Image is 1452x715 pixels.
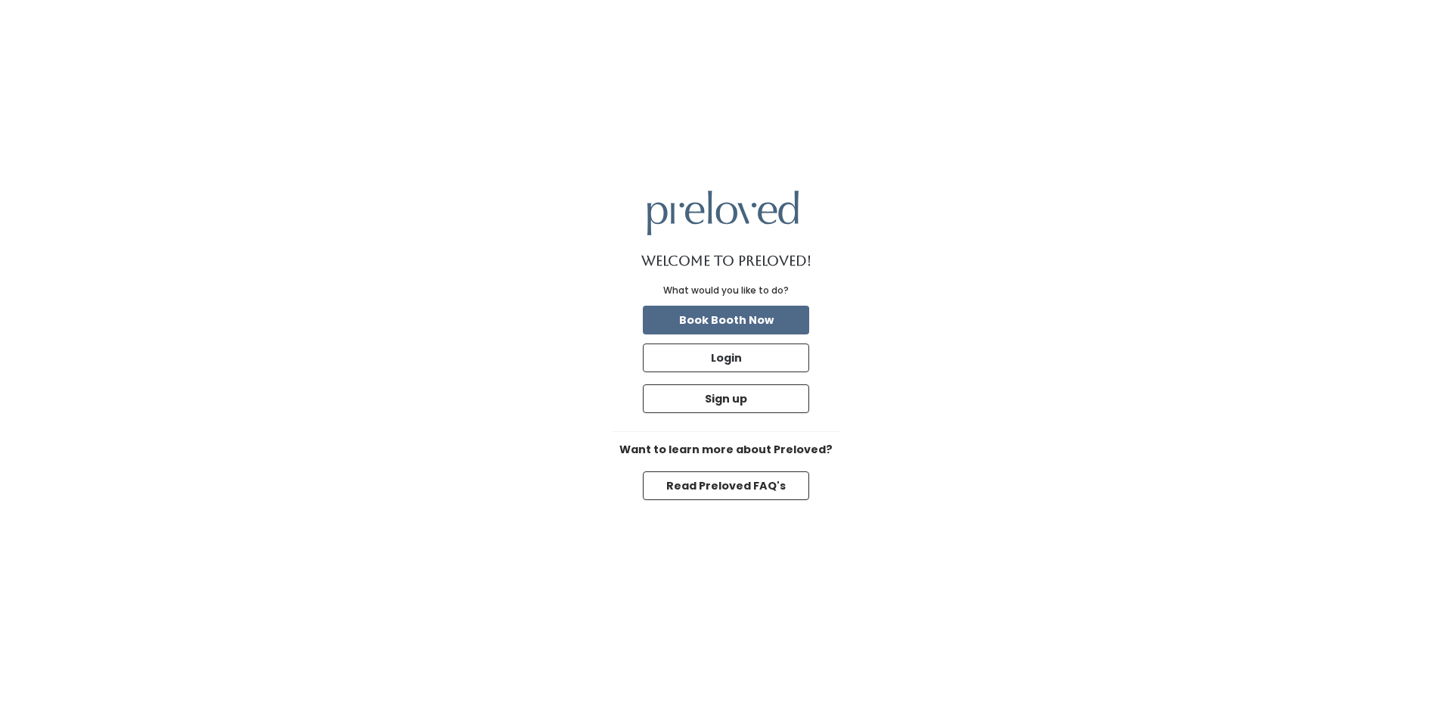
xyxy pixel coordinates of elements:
div: What would you like to do? [663,284,789,297]
button: Sign up [643,384,809,413]
h6: Want to learn more about Preloved? [613,444,839,456]
button: Read Preloved FAQ's [643,471,809,500]
a: Login [640,340,812,375]
button: Login [643,344,809,372]
h1: Welcome to Preloved! [641,253,811,269]
a: Sign up [640,381,812,416]
button: Book Booth Now [643,306,809,334]
img: preloved logo [647,191,799,235]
